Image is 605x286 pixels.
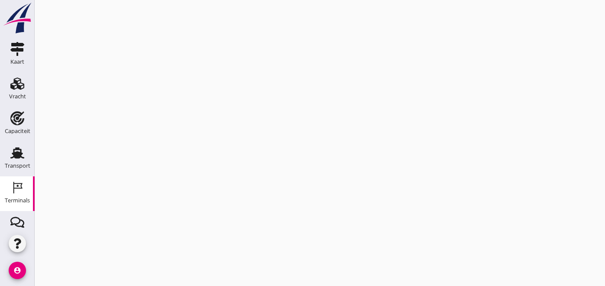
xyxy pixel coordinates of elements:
[9,262,26,279] i: account_circle
[5,128,30,134] div: Capaciteit
[9,94,26,99] div: Vracht
[5,198,30,203] div: Terminals
[10,59,24,65] div: Kaart
[2,2,33,34] img: logo-small.a267ee39.svg
[5,163,30,169] div: Transport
